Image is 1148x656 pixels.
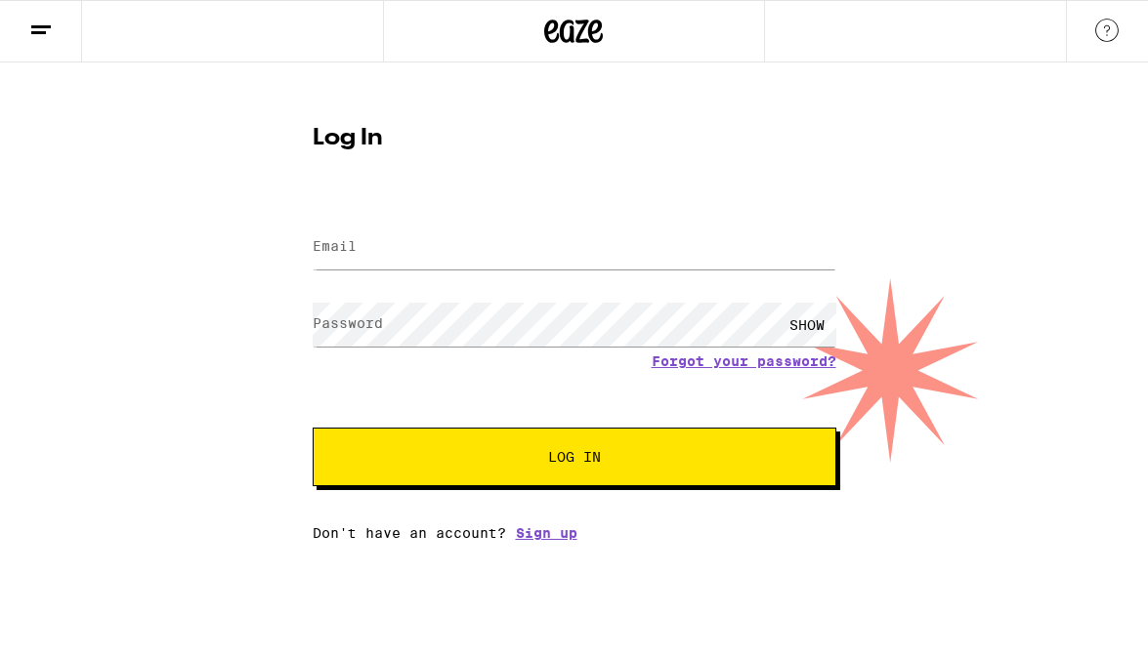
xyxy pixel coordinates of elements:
label: Password [313,315,383,331]
a: Forgot your password? [652,353,836,369]
span: Help [45,14,85,31]
span: Log In [548,450,601,464]
button: Log In [313,428,836,486]
div: Don't have an account? [313,525,836,541]
div: SHOW [778,303,836,347]
input: Email [313,225,836,269]
h1: Log In [313,127,836,150]
label: Email [313,238,357,254]
a: Sign up [516,525,577,541]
